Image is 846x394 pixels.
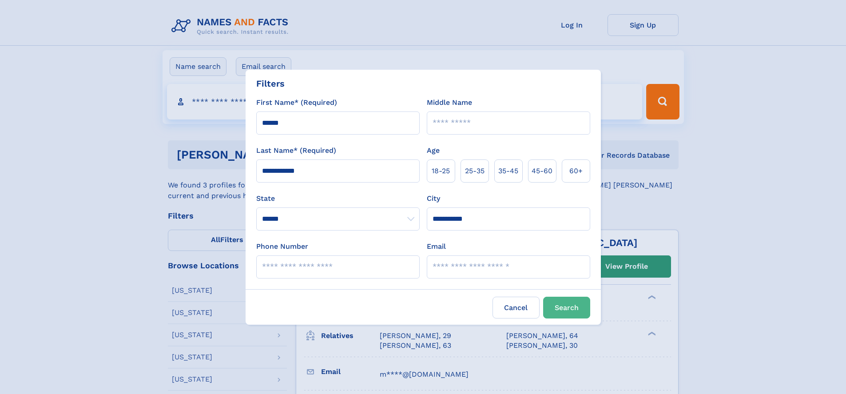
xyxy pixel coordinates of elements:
span: 18‑25 [432,166,450,176]
span: 25‑35 [465,166,485,176]
label: Email [427,241,446,252]
label: State [256,193,420,204]
label: Middle Name [427,97,472,108]
span: 45‑60 [532,166,552,176]
label: Last Name* (Required) [256,145,336,156]
label: Phone Number [256,241,308,252]
button: Search [543,297,590,318]
span: 60+ [569,166,583,176]
label: City [427,193,440,204]
div: Filters [256,77,285,90]
label: Cancel [493,297,540,318]
span: 35‑45 [498,166,518,176]
label: Age [427,145,440,156]
label: First Name* (Required) [256,97,337,108]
